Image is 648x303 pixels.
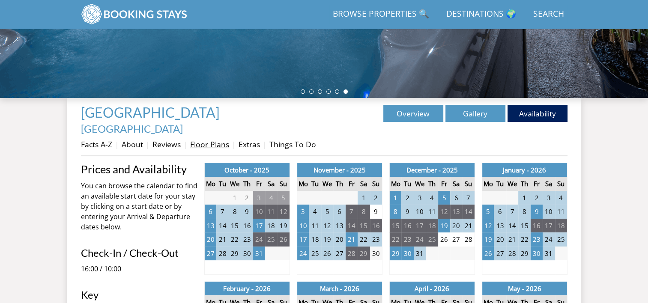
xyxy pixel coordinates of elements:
td: 2 [241,191,253,205]
img: BookingStays [81,3,188,25]
td: 30 [531,247,543,261]
th: November - 2025 [297,163,382,177]
th: Sa [450,177,462,191]
td: 9 [241,205,253,219]
td: 14 [506,219,518,233]
td: 5 [438,191,450,205]
td: 21 [216,232,228,247]
a: Overview [383,105,443,122]
td: 24 [414,232,426,247]
td: 17 [414,219,426,233]
th: Tu [309,177,321,191]
td: 10 [414,205,426,219]
td: 29 [518,247,530,261]
td: 28 [346,247,358,261]
td: 22 [389,232,401,247]
td: 21 [346,232,358,247]
th: January - 2026 [482,163,567,177]
td: 4 [426,191,438,205]
td: 16 [531,219,543,233]
a: Gallery [445,105,505,122]
td: 19 [278,219,290,233]
td: 18 [555,219,567,233]
th: Mo [389,177,401,191]
td: 28 [463,232,475,247]
td: 17 [253,219,265,233]
th: Tu [401,177,413,191]
td: 8 [518,205,530,219]
th: Fr [531,177,543,191]
td: 3 [414,191,426,205]
td: 2 [531,191,543,205]
td: 27 [333,247,345,261]
a: Prices and Availability [81,163,197,175]
td: 15 [518,219,530,233]
td: 24 [297,247,309,261]
td: 25 [426,232,438,247]
td: 28 [506,247,518,261]
td: 26 [278,232,290,247]
td: 18 [309,232,321,247]
td: 22 [229,232,241,247]
td: 12 [321,219,333,233]
td: 27 [204,247,216,261]
td: 10 [543,205,555,219]
td: 1 [389,191,401,205]
td: 27 [494,247,506,261]
a: About [122,139,143,149]
td: 13 [450,205,462,219]
td: 6 [333,205,345,219]
td: 2 [401,191,413,205]
td: 2 [370,191,382,205]
td: 11 [426,205,438,219]
td: 17 [543,219,555,233]
th: Su [370,177,382,191]
td: 9 [531,205,543,219]
th: Fr [346,177,358,191]
td: 23 [401,232,413,247]
td: 29 [358,247,370,261]
th: Sa [358,177,370,191]
a: Browse Properties 🔍 [329,5,433,24]
td: 18 [265,219,277,233]
td: 8 [389,205,401,219]
a: Availability [508,105,567,122]
td: 29 [389,247,401,261]
td: 4 [309,205,321,219]
td: 15 [358,219,370,233]
th: April - 2026 [389,282,475,296]
th: May - 2026 [482,282,567,296]
td: 13 [494,219,506,233]
td: 20 [204,232,216,247]
td: 3 [297,205,309,219]
td: 31 [543,247,555,261]
th: Tu [216,177,228,191]
th: Mo [204,177,216,191]
td: 26 [438,232,450,247]
td: 17 [297,232,309,247]
td: 29 [229,247,241,261]
a: Extras [239,139,260,149]
td: 22 [358,232,370,247]
td: 14 [346,219,358,233]
td: 19 [321,232,333,247]
td: 21 [506,232,518,247]
td: 7 [463,191,475,205]
td: 24 [543,232,555,247]
td: 30 [370,247,382,261]
th: Mo [297,177,309,191]
td: 30 [241,247,253,261]
td: 10 [297,219,309,233]
td: 3 [253,191,265,205]
a: Destinations 🌍 [443,5,520,24]
th: October - 2025 [204,163,290,177]
a: Things To Do [269,139,316,149]
td: 9 [401,205,413,219]
th: Th [426,177,438,191]
td: 1 [358,191,370,205]
th: Sa [265,177,277,191]
a: Floor Plans [190,139,229,149]
td: 6 [450,191,462,205]
h3: Key [81,289,197,300]
td: 20 [450,219,462,233]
